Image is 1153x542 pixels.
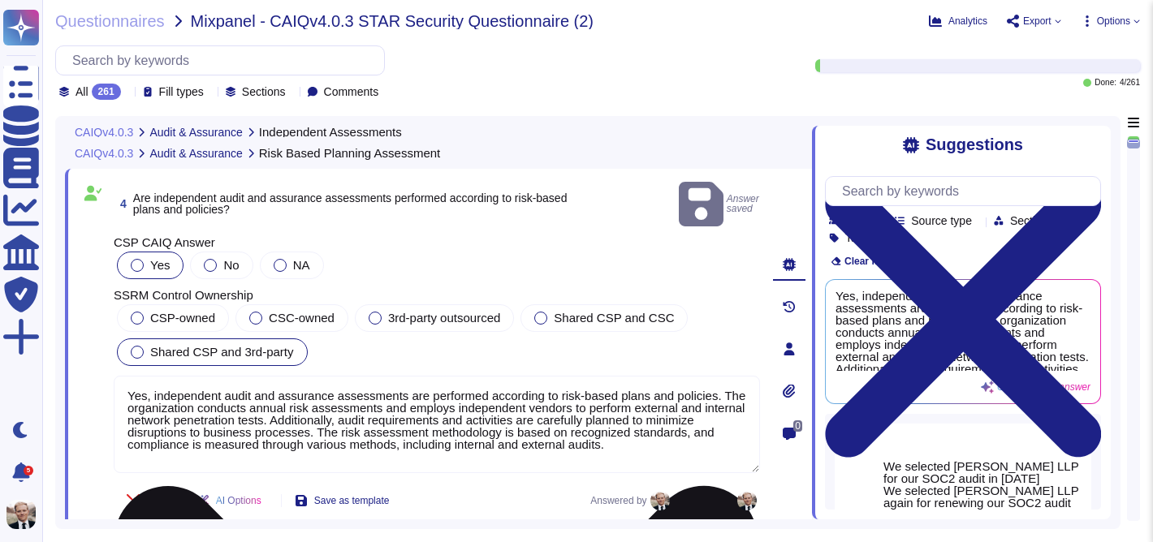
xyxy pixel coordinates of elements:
span: Independent Assessments [259,126,402,138]
span: CSC-owned [269,311,335,325]
div: 5 [24,466,33,475]
span: CSP CAIQ Answer [114,235,215,249]
span: SSRM Control Ownership [114,288,253,302]
span: CSP-owned [150,311,215,325]
span: Questionnaires [55,13,165,29]
span: All [76,86,89,97]
span: Mixpanel - CAIQv4.0.3 STAR Security Questionnaire (2) [191,13,594,29]
span: Comments [324,86,379,97]
span: Yes [150,258,170,272]
span: Audit & Assurance [149,148,242,159]
span: Shared CSP and 3rd-party [150,345,294,359]
span: Audit & Assurance [149,127,242,138]
button: user [3,497,47,532]
span: Options [1097,16,1130,26]
img: user [6,500,36,529]
span: Sections [242,86,286,97]
textarea: Yes, independent audit and assurance assessments are performed according to risk-based plans and ... [114,376,760,473]
span: 3rd-party outsourced [388,311,500,325]
button: Analytics [929,15,987,28]
span: Shared CSP and CSC [554,311,674,325]
span: 4 / 261 [1120,79,1140,87]
img: user [650,491,670,510]
span: CAIQv4.0.3 [75,127,133,138]
span: 0 [793,420,802,432]
span: Are independent audit and assurance assessments performed according to risk-based plans and polic... [133,191,568,216]
span: CAIQv4.0.3 [75,148,133,159]
span: NA [293,258,310,272]
span: Answer saved [679,179,760,230]
div: 261 [92,84,121,100]
span: Export [1023,16,1052,26]
span: Fill types [159,86,204,97]
img: user [737,491,757,510]
span: 4 [114,198,127,209]
span: Done: [1095,79,1116,87]
span: No [223,258,239,272]
input: Search by keywords [64,46,384,75]
input: Search by keywords [834,177,1100,205]
span: Analytics [948,16,987,26]
span: Risk Based Planning Assessment [259,147,440,159]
